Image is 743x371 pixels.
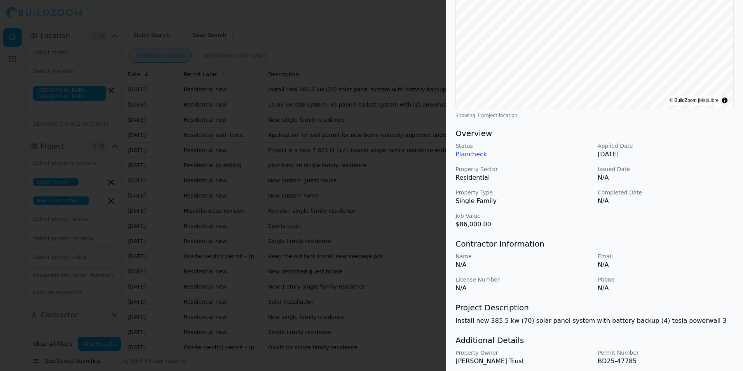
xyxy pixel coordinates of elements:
[598,142,734,150] p: Applied Date
[455,276,591,283] p: License Number
[598,173,734,182] p: N/A
[598,196,734,206] p: N/A
[455,189,591,196] p: Property Type
[455,165,591,173] p: Property Sector
[598,165,734,173] p: Issued Date
[455,196,591,206] p: Single Family
[598,252,734,260] p: Email
[598,150,734,159] p: [DATE]
[670,96,719,104] div: © BuildZoom |
[455,112,734,119] div: Showing 1 project location
[455,173,591,182] p: Residential
[455,283,591,293] p: N/A
[455,238,734,249] h3: Contractor Information
[598,260,734,269] p: N/A
[455,212,591,220] p: Job Value
[455,349,591,357] p: Property Owner
[720,96,729,105] summary: Toggle attribution
[598,349,734,357] p: Permit Number
[455,142,591,150] p: Status
[455,220,591,229] p: $86,000.00
[699,98,719,103] a: MapLibre
[455,252,591,260] p: Name
[455,316,734,325] p: Install new 385.5 kw (70) solar panel system with battery backup (4) tesla powerwall 3
[598,357,734,366] p: BD25-47785
[455,335,734,346] h3: Additional Details
[598,276,734,283] p: Phone
[455,357,591,366] p: [PERSON_NAME] Trust
[455,150,591,159] p: Plancheck
[455,128,734,139] h3: Overview
[598,283,734,293] p: N/A
[455,302,734,313] h3: Project Description
[598,189,734,196] p: Completed Date
[455,260,591,269] p: N/A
